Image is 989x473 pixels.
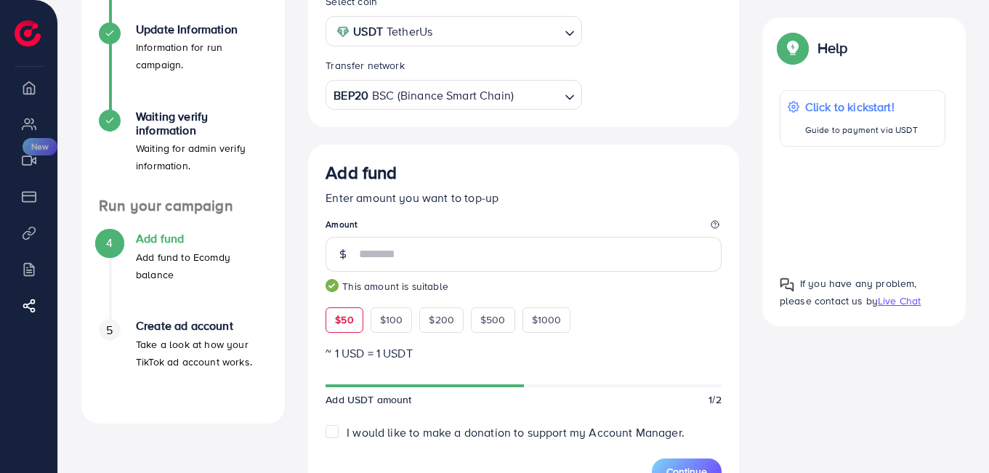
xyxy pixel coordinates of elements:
[326,344,722,362] p: ~ 1 USD = 1 USDT
[326,218,722,236] legend: Amount
[515,84,559,107] input: Search for option
[81,110,285,197] li: Waiting verify information
[136,336,267,371] p: Take a look at how your TikTok ad account works.
[106,322,113,339] span: 5
[136,232,267,246] h4: Add fund
[326,16,581,46] div: Search for option
[878,294,921,308] span: Live Chat
[480,312,506,327] span: $500
[326,279,339,292] img: guide
[927,408,978,462] iframe: Chat
[81,319,285,406] li: Create ad account
[136,110,267,137] h4: Waiting verify information
[805,121,918,139] p: Guide to payment via USDT
[818,39,848,57] p: Help
[380,312,403,327] span: $100
[326,80,581,110] div: Search for option
[780,276,917,307] span: If you have any problem, please contact us by
[136,140,267,174] p: Waiting for admin verify information.
[326,58,405,73] label: Transfer network
[353,21,383,42] strong: USDT
[335,312,353,327] span: $50
[532,312,562,327] span: $1000
[326,162,397,183] h3: Add fund
[334,85,368,106] strong: BEP20
[136,39,267,73] p: Information for run campaign.
[780,35,806,61] img: Popup guide
[805,98,918,116] p: Click to kickstart!
[437,20,558,43] input: Search for option
[136,248,267,283] p: Add fund to Ecomdy balance
[326,392,411,407] span: Add USDT amount
[336,25,350,39] img: coin
[136,23,267,36] h4: Update Information
[326,279,722,294] small: This amount is suitable
[15,20,41,47] img: logo
[372,85,514,106] span: BSC (Binance Smart Chain)
[429,312,454,327] span: $200
[81,23,285,110] li: Update Information
[347,424,685,440] span: I would like to make a donation to support my Account Manager.
[387,21,432,42] span: TetherUs
[106,235,113,251] span: 4
[136,319,267,333] h4: Create ad account
[326,189,722,206] p: Enter amount you want to top-up
[709,392,721,407] span: 1/2
[81,197,285,215] h4: Run your campaign
[780,278,794,292] img: Popup guide
[81,232,285,319] li: Add fund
